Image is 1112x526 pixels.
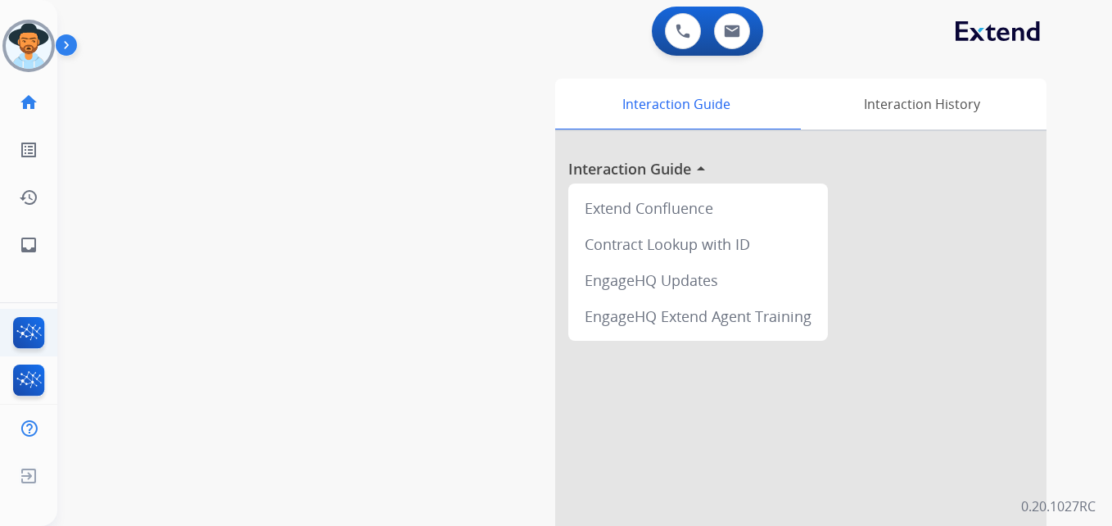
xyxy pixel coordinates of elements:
div: Contract Lookup with ID [575,226,821,262]
mat-icon: home [19,93,38,112]
img: avatar [6,23,52,69]
mat-icon: history [19,188,38,207]
div: EngageHQ Extend Agent Training [575,298,821,334]
div: Interaction Guide [555,79,797,129]
mat-icon: list_alt [19,140,38,160]
mat-icon: inbox [19,235,38,255]
div: Interaction History [797,79,1046,129]
div: EngageHQ Updates [575,262,821,298]
p: 0.20.1027RC [1021,497,1096,516]
div: Extend Confluence [575,190,821,226]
